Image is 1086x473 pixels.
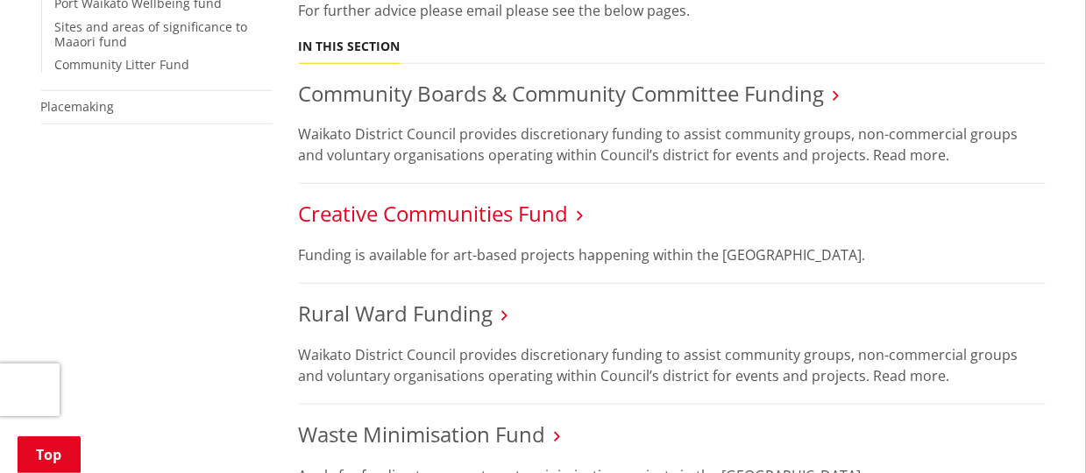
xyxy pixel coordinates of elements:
[299,299,493,328] a: Rural Ward Funding
[299,344,1046,386] p: Waikato District Council provides discretionary funding to assist community groups, non-commercia...
[299,244,1046,265] p: Funding is available for art-based projects happening within the [GEOGRAPHIC_DATA].
[18,436,81,473] a: Top
[1005,399,1068,462] iframe: Messenger Launcher
[299,79,825,108] a: Community Boards & Community Committee Funding
[41,98,115,115] a: Placemaking
[299,39,401,54] h5: In this section
[55,56,190,73] a: Community Litter Fund
[299,420,546,448] a: Waste Minimisation Fund
[55,18,248,50] a: Sites and areas of significance to Maaori fund
[299,124,1046,166] p: Waikato District Council provides discretionary funding to assist community groups, non-commercia...
[299,199,569,228] a: Creative Communities Fund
